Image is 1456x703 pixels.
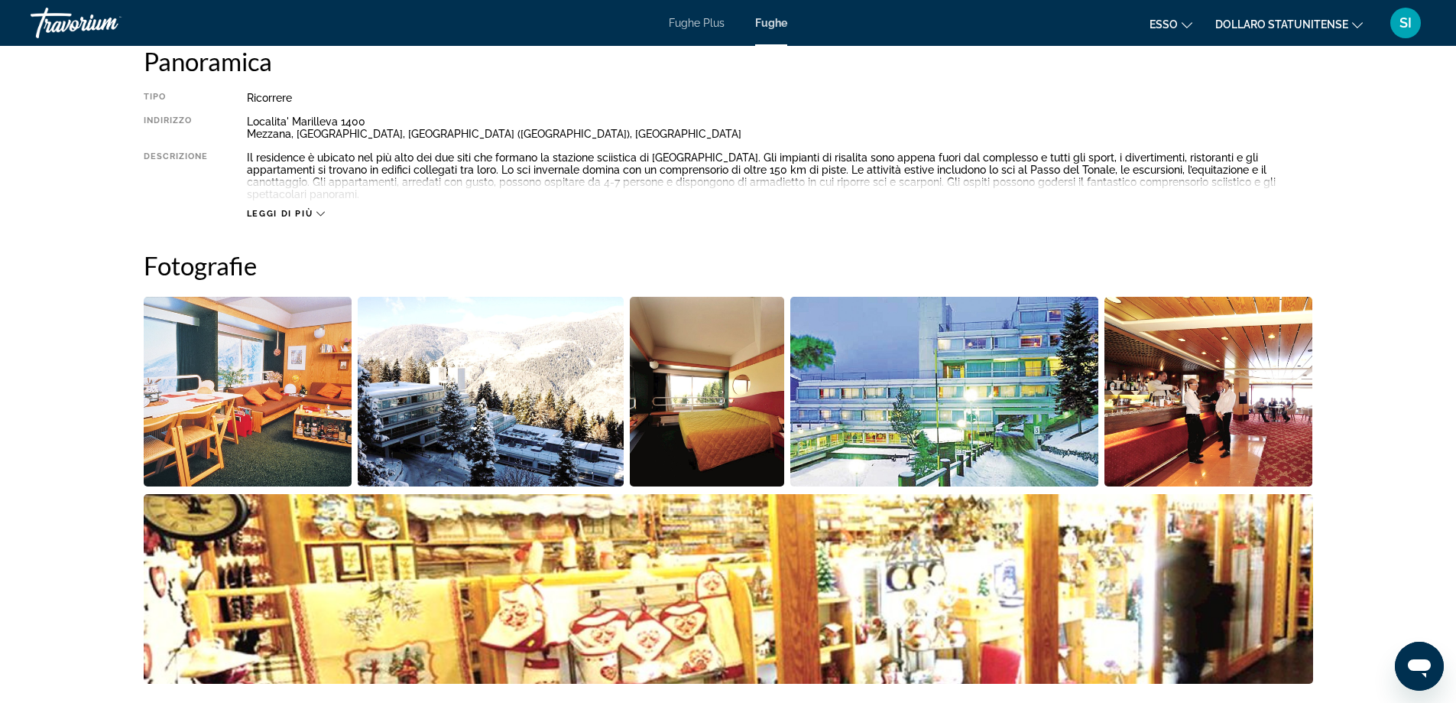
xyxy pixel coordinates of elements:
[247,208,326,220] button: Leggi di più
[144,116,209,140] div: Indirizzo
[1215,18,1348,31] font: Dollaro statunitense
[31,3,183,43] a: Travorio
[144,296,352,487] button: Open full-screen image slider
[1215,13,1363,35] button: Cambia valuta
[1104,296,1313,487] button: Open full-screen image slider
[1399,15,1412,31] font: SI
[247,92,1313,104] div: Ricorrere
[1150,13,1192,35] button: Cambia lingua
[247,209,313,219] span: Leggi di più
[247,151,1313,200] div: Il residence è ubicato nel più alto dei due siti che formano la stazione sciistica di [GEOGRAPHIC...
[630,296,785,487] button: Open full-screen image slider
[144,92,209,104] div: Tipo
[1150,18,1178,31] font: Esso
[144,250,1313,281] h2: Fotografie
[144,493,1313,685] button: Open full-screen image slider
[669,17,725,29] a: Fughe Plus
[358,296,624,487] button: Open full-screen image slider
[144,151,209,200] div: Descrizione
[144,46,1313,76] h2: Panoramica
[755,17,787,29] a: Fughe
[1386,7,1425,39] button: Menu utente
[790,296,1098,487] button: Open full-screen image slider
[247,116,1313,140] div: Localita' Marilleva 1400 Mezzana, [GEOGRAPHIC_DATA], [GEOGRAPHIC_DATA] ([GEOGRAPHIC_DATA]), [GEOG...
[1395,642,1444,691] iframe: Pulsante per aprire la finestra di messaggistica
